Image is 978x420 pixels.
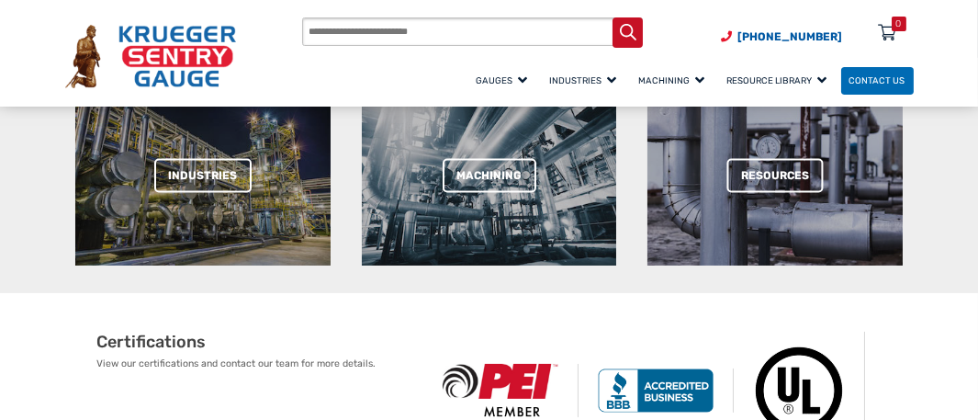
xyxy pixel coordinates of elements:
[719,64,841,96] a: Resource Library
[477,75,528,85] span: Gauges
[542,64,631,96] a: Industries
[550,75,617,85] span: Industries
[65,25,236,88] img: Krueger Sentry Gauge
[579,369,734,413] img: BBB
[468,64,542,96] a: Gauges
[631,64,719,96] a: Machining
[841,67,914,96] a: Contact Us
[96,332,423,353] h2: Certifications
[154,159,252,193] a: Industries
[896,17,902,31] div: 0
[727,159,824,193] a: Resources
[443,159,536,193] a: Machining
[727,75,827,85] span: Resource Library
[722,28,843,45] a: Phone Number (920) 434-8860
[96,357,423,371] p: View our certifications and contact our team for more details.
[849,75,905,85] span: Contact Us
[639,75,705,85] span: Machining
[738,30,843,43] span: [PHONE_NUMBER]
[423,364,579,417] img: PEI Member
